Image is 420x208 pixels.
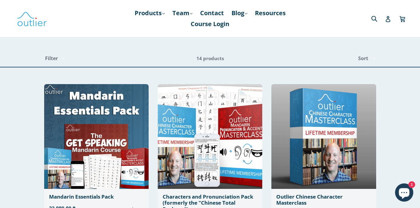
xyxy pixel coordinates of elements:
span: 14 products [196,55,224,61]
img: Outlier Linguistics [17,10,47,27]
div: Outlier Chinese Character Masterclass [276,194,371,206]
img: Chinese Total Package Outlier Linguistics [158,84,262,189]
a: Blog [228,8,250,19]
inbox-online-store-chat: Shopify online store chat [393,183,415,203]
a: Contact [197,8,227,19]
div: Mandarin Essentials Pack [49,194,144,200]
a: Team [169,8,196,19]
a: Resources [252,8,289,19]
a: Products [132,8,168,19]
input: Search [370,12,386,25]
img: Mandarin Essentials Pack [44,84,149,189]
img: Outlier Chinese Character Masterclass Outlier Linguistics [271,84,376,189]
a: Course Login [188,19,232,29]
